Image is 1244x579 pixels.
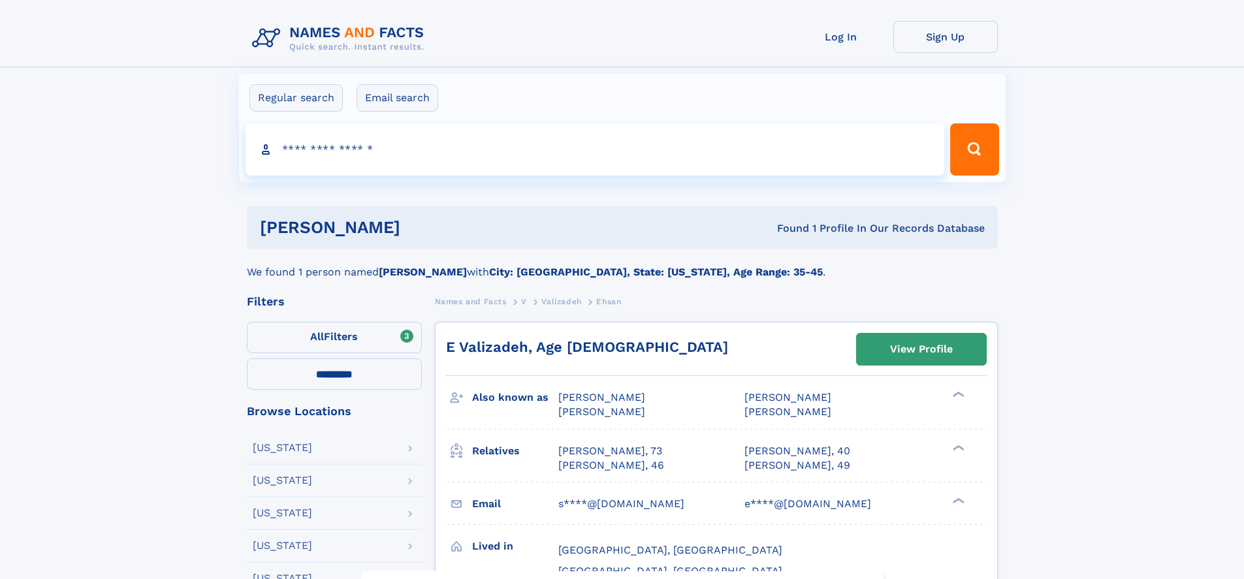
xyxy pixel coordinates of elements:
[558,565,782,577] span: [GEOGRAPHIC_DATA], [GEOGRAPHIC_DATA]
[950,123,998,176] button: Search Button
[949,443,965,452] div: ❯
[558,391,645,403] span: [PERSON_NAME]
[253,475,312,486] div: [US_STATE]
[949,496,965,505] div: ❯
[857,334,986,365] a: View Profile
[246,123,945,176] input: search input
[949,390,965,399] div: ❯
[558,405,645,418] span: [PERSON_NAME]
[588,221,985,236] div: Found 1 Profile In Our Records Database
[489,266,823,278] b: City: [GEOGRAPHIC_DATA], State: [US_STATE], Age Range: 35-45
[521,293,527,309] a: V
[310,330,324,343] span: All
[472,386,558,409] h3: Also known as
[596,297,621,306] span: Ehsan
[446,339,728,355] a: E Valizadeh, Age [DEMOGRAPHIC_DATA]
[558,544,782,556] span: [GEOGRAPHIC_DATA], [GEOGRAPHIC_DATA]
[379,266,467,278] b: [PERSON_NAME]
[472,440,558,462] h3: Relatives
[744,391,831,403] span: [PERSON_NAME]
[472,493,558,515] h3: Email
[558,444,662,458] a: [PERSON_NAME], 73
[541,293,581,309] a: Valizadeh
[253,540,312,551] div: [US_STATE]
[247,21,435,56] img: Logo Names and Facts
[521,297,527,306] span: V
[558,458,664,473] a: [PERSON_NAME], 46
[435,293,507,309] a: Names and Facts
[357,84,438,112] label: Email search
[744,458,850,473] a: [PERSON_NAME], 49
[744,444,850,458] a: [PERSON_NAME], 40
[260,219,589,236] h1: [PERSON_NAME]
[247,296,422,307] div: Filters
[249,84,343,112] label: Regular search
[253,443,312,453] div: [US_STATE]
[472,535,558,557] h3: Lived in
[890,334,953,364] div: View Profile
[253,508,312,518] div: [US_STATE]
[893,21,998,53] a: Sign Up
[744,405,831,418] span: [PERSON_NAME]
[247,322,422,353] label: Filters
[247,249,998,280] div: We found 1 person named with .
[247,405,422,417] div: Browse Locations
[789,21,893,53] a: Log In
[541,297,581,306] span: Valizadeh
